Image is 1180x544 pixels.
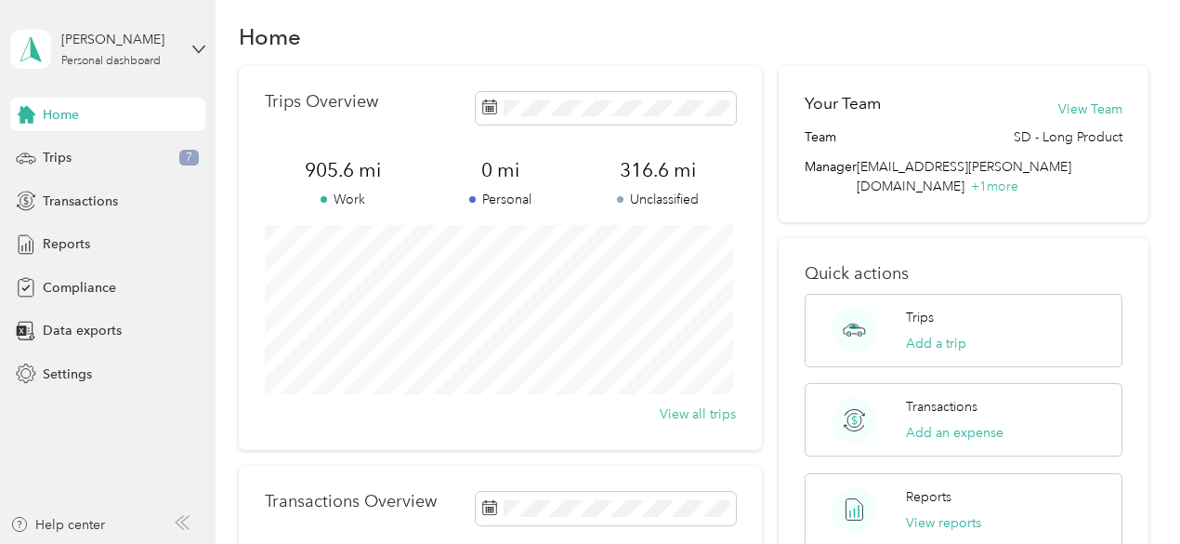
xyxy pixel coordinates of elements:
span: 7 [179,150,199,166]
h2: Your Team [805,92,881,115]
button: View Team [1058,100,1122,119]
p: Transactions [906,397,977,417]
span: Settings [43,365,92,384]
button: View reports [906,513,981,533]
span: Data exports [43,321,122,340]
span: [EMAIL_ADDRESS][PERSON_NAME][DOMAIN_NAME] [857,159,1071,194]
p: Trips Overview [265,92,378,112]
span: + 1 more [971,179,1018,194]
button: Add an expense [906,423,1003,443]
button: Add a trip [906,334,966,353]
span: 316.6 mi [579,157,736,183]
p: Personal [422,190,579,209]
p: Transactions Overview [265,492,437,511]
p: Quick actions [805,264,1122,284]
div: Personal dashboard [61,56,161,67]
span: Manager [805,157,857,196]
span: SD - Long Product [1014,127,1122,147]
button: View all trips [660,405,736,424]
p: Reports [906,487,951,507]
iframe: Everlance-gr Chat Button Frame [1076,440,1180,544]
span: Home [43,105,79,125]
span: 905.6 mi [265,157,422,183]
span: Transactions [43,192,118,211]
span: 0 mi [422,157,579,183]
span: Team [805,127,836,147]
p: Trips [906,308,934,327]
div: [PERSON_NAME] [61,30,177,49]
span: Compliance [43,278,116,298]
p: Work [265,190,422,209]
p: Unclassified [579,190,736,209]
span: Trips [43,148,72,167]
button: Help center [10,515,105,535]
span: Reports [43,234,90,254]
h1: Home [239,27,301,46]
